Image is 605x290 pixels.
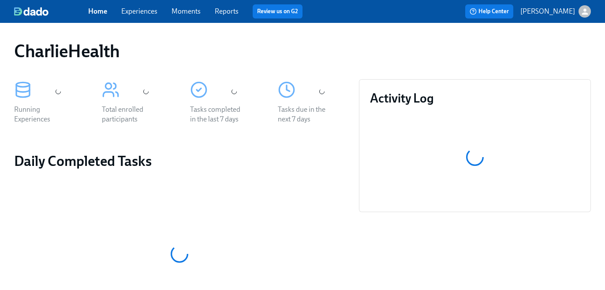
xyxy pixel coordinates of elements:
[470,7,509,16] span: Help Center
[172,7,201,15] a: Moments
[215,7,239,15] a: Reports
[190,105,246,124] div: Tasks completed in the last 7 days
[278,105,334,124] div: Tasks due in the next 7 days
[14,152,345,170] h2: Daily Completed Tasks
[88,7,107,15] a: Home
[520,7,575,16] p: [PERSON_NAME]
[102,105,158,124] div: Total enrolled participants
[520,5,591,18] button: [PERSON_NAME]
[257,7,298,16] a: Review us on G2
[14,40,120,62] h1: CharlieHealth
[14,7,49,16] img: dado
[253,4,302,18] button: Review us on G2
[14,105,71,124] div: Running Experiences
[14,7,88,16] a: dado
[465,4,513,18] button: Help Center
[370,90,580,106] h3: Activity Log
[121,7,157,15] a: Experiences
